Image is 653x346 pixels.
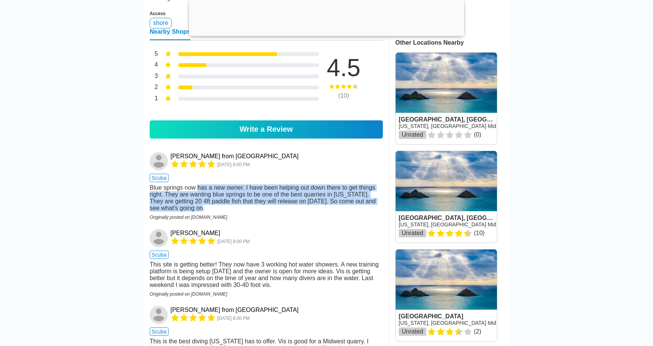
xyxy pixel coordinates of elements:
div: Blue springs now has a new owner. I have been helping out down there to get things right. They ar... [150,184,383,212]
div: Originally posted on [DOMAIN_NAME] [150,291,383,297]
span: scuba [150,251,169,259]
div: ( 10 ) [315,92,372,99]
span: 4353 [217,162,250,167]
span: scuba [150,174,169,182]
div: Nearby Shops [150,28,190,40]
div: shore [150,18,172,28]
span: scuba [150,327,169,336]
div: Originally posted on [DOMAIN_NAME] [150,215,383,220]
div: This site is getting better! They now have 3 working hot water showers. A new training platform i... [150,261,383,288]
span: 4042 [217,239,250,244]
a: [PERSON_NAME] [170,230,220,237]
div: 1 [150,94,158,104]
a: Dan from Indianapolis [150,306,169,324]
img: Mick [150,229,168,247]
a: Mick [150,229,169,247]
div: 4 [150,61,158,70]
a: Adrian from Lafayette [150,152,169,170]
a: Write a Review [150,120,383,139]
a: [PERSON_NAME] from [GEOGRAPHIC_DATA] [170,153,299,160]
div: 2 [150,83,158,93]
img: Dan from Indianapolis [150,306,168,324]
div: 5 [150,50,158,59]
img: Adrian from Lafayette [150,152,168,170]
div: Other Locations Nearby [395,39,509,46]
a: [PERSON_NAME] from [GEOGRAPHIC_DATA] [170,307,299,313]
div: 4.5 [315,56,372,80]
div: Access [150,11,383,16]
span: 3981 [217,316,250,321]
div: 3 [150,72,158,82]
